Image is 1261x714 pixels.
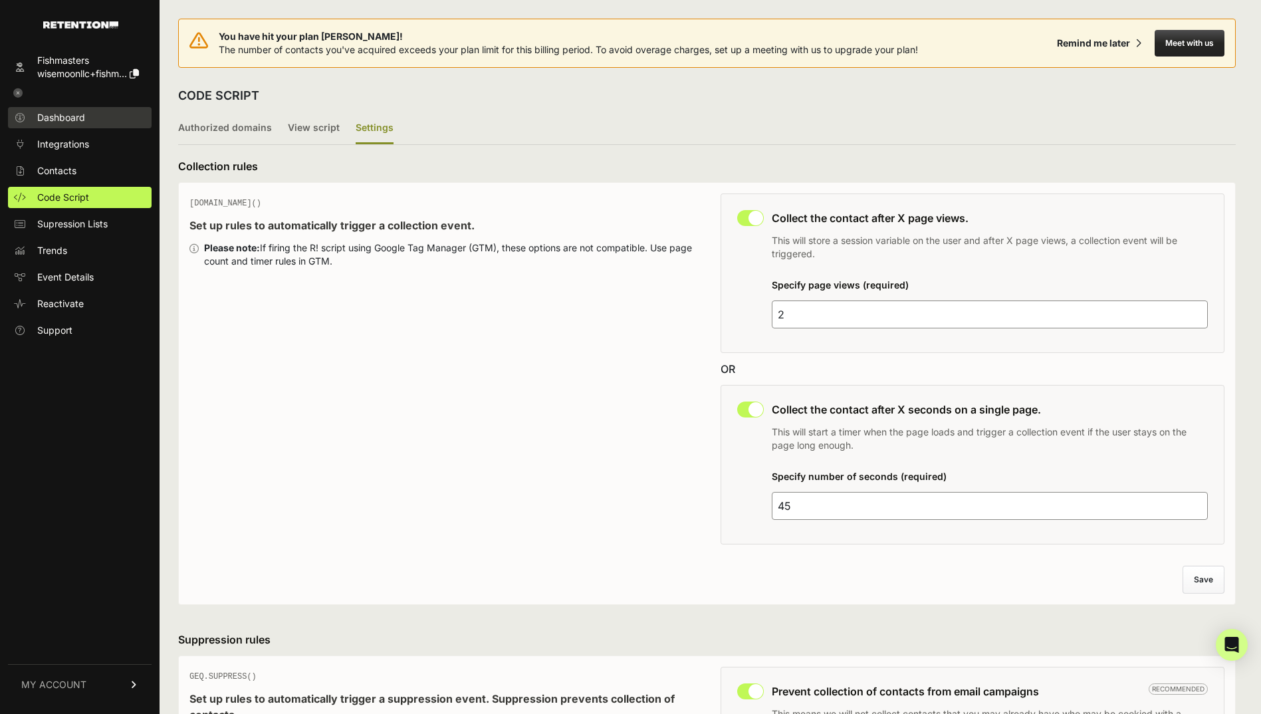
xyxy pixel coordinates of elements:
h3: Collect the contact after X page views. [772,210,1208,226]
span: Dashboard [37,111,85,124]
div: OR [721,361,1225,377]
span: wisemoonllc+fishm... [37,68,127,79]
span: [DOMAIN_NAME]() [189,199,261,208]
label: Specify page views (required) [772,279,909,291]
a: Contacts [8,160,152,181]
h3: Collect the contact after X seconds on a single page. [772,402,1208,417]
input: 4 [772,300,1208,328]
span: GEQ.SUPPRESS() [189,672,257,681]
a: Fishmasters wisemoonllc+fishm... [8,50,152,84]
h3: Collection rules [178,158,1236,174]
span: Support [37,324,72,337]
button: Meet with us [1155,30,1224,57]
h3: Suppression rules [178,632,1236,648]
a: Trends [8,240,152,261]
span: Trends [37,244,67,257]
p: This will store a session variable on the user and after X page views, a collection event will be... [772,234,1208,261]
a: Supression Lists [8,213,152,235]
span: Code Script [37,191,89,204]
label: Settings [356,113,394,144]
label: Authorized domains [178,113,272,144]
div: Remind me later [1057,37,1130,50]
span: Contacts [37,164,76,178]
h3: Prevent collection of contacts from email campaigns [772,683,1208,699]
button: Save [1183,566,1224,594]
span: Recommended [1149,683,1208,695]
button: Remind me later [1052,31,1147,55]
label: View script [288,113,340,144]
img: Retention.com [43,21,118,29]
p: This will start a timer when the page loads and trigger a collection event if the user stays on t... [772,425,1208,452]
span: MY ACCOUNT [21,678,86,691]
a: Dashboard [8,107,152,128]
a: Reactivate [8,293,152,314]
span: You have hit your plan [PERSON_NAME]! [219,30,918,43]
span: Integrations [37,138,89,151]
div: Fishmasters [37,54,139,67]
a: Code Script [8,187,152,208]
a: Integrations [8,134,152,155]
a: MY ACCOUNT [8,664,152,705]
span: Reactivate [37,297,84,310]
a: Event Details [8,267,152,288]
strong: Please note: [204,242,260,253]
strong: Set up rules to automatically trigger a collection event. [189,219,475,232]
a: Support [8,320,152,341]
div: Open Intercom Messenger [1216,629,1248,661]
label: Specify number of seconds (required) [772,471,947,482]
span: Supression Lists [37,217,108,231]
span: The number of contacts you've acquired exceeds your plan limit for this billing period. To avoid ... [219,44,918,55]
h2: CODE SCRIPT [178,86,259,105]
div: If firing the R! script using Google Tag Manager (GTM), these options are not compatible. Use pag... [204,241,694,268]
input: 25 [772,492,1208,520]
span: Event Details [37,271,94,284]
